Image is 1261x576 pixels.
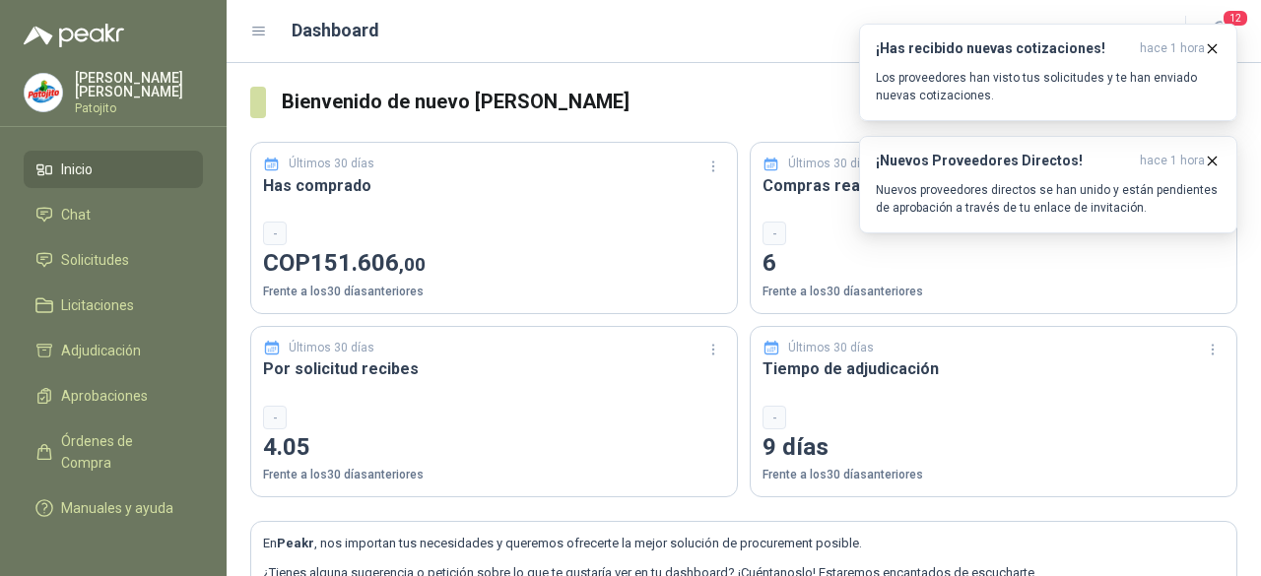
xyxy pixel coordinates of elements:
h3: Compras realizadas [763,173,1225,198]
a: Solicitudes [24,241,203,279]
span: 151.606 [310,249,426,277]
div: - [263,406,287,429]
a: Chat [24,196,203,233]
span: 12 [1222,9,1249,28]
button: ¡Has recibido nuevas cotizaciones!hace 1 hora Los proveedores han visto tus solicitudes y te han ... [859,24,1237,121]
b: Peakr [277,536,314,550]
span: Licitaciones [61,294,134,316]
span: Adjudicación [61,340,141,361]
p: 4.05 [263,429,725,467]
span: hace 1 hora [1140,153,1205,169]
p: Frente a los 30 días anteriores [263,283,725,301]
p: 9 días [763,429,1225,467]
span: hace 1 hora [1140,40,1205,57]
span: ,00 [399,253,426,276]
p: Frente a los 30 días anteriores [763,283,1225,301]
p: Frente a los 30 días anteriores [263,466,725,484]
p: Frente a los 30 días anteriores [763,466,1225,484]
h3: Por solicitud recibes [263,356,725,381]
p: Los proveedores han visto tus solicitudes y te han enviado nuevas cotizaciones. [876,69,1221,104]
p: COP [263,245,725,283]
img: Logo peakr [24,24,124,47]
a: Aprobaciones [24,377,203,415]
a: Licitaciones [24,287,203,324]
span: Solicitudes [61,249,129,271]
p: 6 [763,245,1225,283]
div: - [763,406,786,429]
a: Manuales y ayuda [24,489,203,527]
p: Últimos 30 días [289,155,374,173]
span: Órdenes de Compra [61,430,184,474]
p: Patojito [75,102,203,114]
h3: Tiempo de adjudicación [763,356,1225,381]
a: Inicio [24,151,203,188]
h1: Dashboard [292,17,379,44]
a: Órdenes de Compra [24,422,203,481]
p: Últimos 30 días [788,155,874,173]
h3: Has comprado [263,173,725,198]
p: Últimos 30 días [788,339,874,357]
span: Manuales y ayuda [61,497,173,519]
span: Chat [61,204,91,225]
button: ¡Nuevos Proveedores Directos!hace 1 hora Nuevos proveedores directos se han unido y están pendien... [859,136,1237,233]
h3: ¡Nuevos Proveedores Directos! [876,153,1132,169]
span: Aprobaciones [61,385,148,407]
span: Inicio [61,159,93,180]
div: - [263,222,287,245]
h3: Bienvenido de nuevo [PERSON_NAME] [282,87,1238,117]
p: Últimos 30 días [289,339,374,357]
p: Nuevos proveedores directos se han unido y están pendientes de aprobación a través de tu enlace d... [876,181,1221,217]
button: 12 [1202,14,1237,49]
div: - [763,222,786,245]
a: Adjudicación [24,332,203,369]
p: [PERSON_NAME] [PERSON_NAME] [75,71,203,98]
h3: ¡Has recibido nuevas cotizaciones! [876,40,1132,57]
p: En , nos importan tus necesidades y queremos ofrecerte la mejor solución de procurement posible. [263,534,1225,553]
img: Company Logo [25,74,62,111]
